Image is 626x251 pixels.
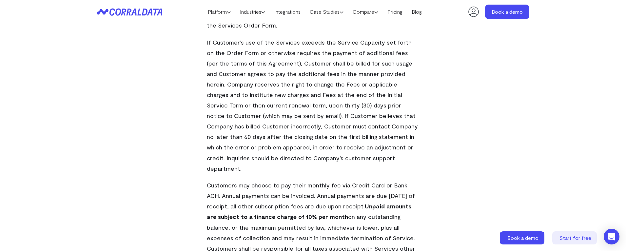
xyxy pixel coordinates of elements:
span: Start for free [559,235,591,241]
a: Book a demo [485,5,529,19]
a: Book a demo [500,231,546,244]
a: Pricing [383,7,407,17]
p: If Customer’s use of the Services exceeds the Service Capacity set forth on the Order Form or oth... [207,37,419,173]
a: Blog [407,7,426,17]
a: Compare [348,7,383,17]
a: Industries [235,7,270,17]
a: Integrations [270,7,305,17]
a: Platform [203,7,235,17]
a: Case Studies [305,7,348,17]
div: Open Intercom Messenger [604,229,619,244]
span: Book a demo [507,235,538,241]
a: Start for free [552,231,598,244]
